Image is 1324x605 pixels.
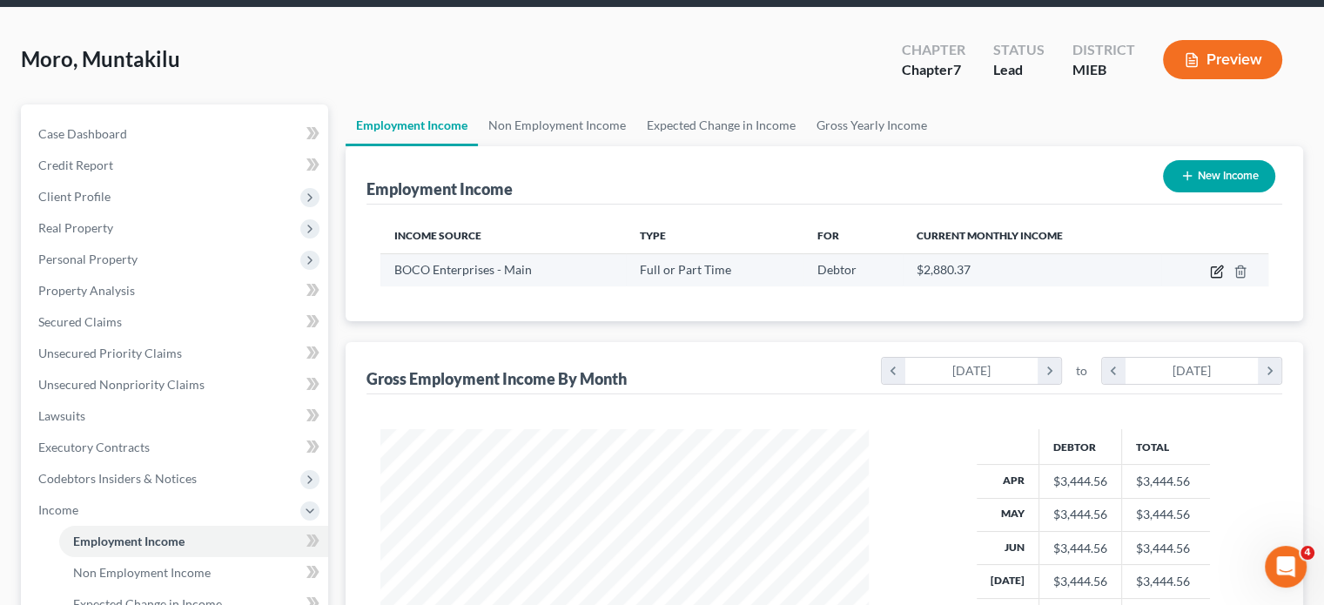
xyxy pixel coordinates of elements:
[38,377,205,392] span: Unsecured Nonpriority Claims
[977,498,1039,531] th: May
[1265,546,1307,588] iframe: Intercom live chat
[905,358,1038,384] div: [DATE]
[640,229,666,242] span: Type
[1126,358,1259,384] div: [DATE]
[1053,573,1107,590] div: $3,444.56
[1163,160,1275,192] button: New Income
[993,60,1045,80] div: Lead
[640,262,731,277] span: Full or Part Time
[1102,358,1126,384] i: chevron_left
[817,262,857,277] span: Debtor
[38,220,113,235] span: Real Property
[1121,429,1210,464] th: Total
[24,338,328,369] a: Unsecured Priority Claims
[1038,429,1121,464] th: Debtor
[993,40,1045,60] div: Status
[917,229,1063,242] span: Current Monthly Income
[977,531,1039,564] th: Jun
[1300,546,1314,560] span: 4
[1258,358,1281,384] i: chevron_right
[38,126,127,141] span: Case Dashboard
[902,40,965,60] div: Chapter
[636,104,806,146] a: Expected Change in Income
[38,158,113,172] span: Credit Report
[366,368,627,389] div: Gross Employment Income By Month
[1076,362,1087,380] span: to
[346,104,478,146] a: Employment Income
[38,346,182,360] span: Unsecured Priority Claims
[1163,40,1282,79] button: Preview
[24,118,328,150] a: Case Dashboard
[1053,540,1107,557] div: $3,444.56
[38,471,197,486] span: Codebtors Insiders & Notices
[38,440,150,454] span: Executory Contracts
[902,60,965,80] div: Chapter
[1072,40,1135,60] div: District
[38,283,135,298] span: Property Analysis
[24,432,328,463] a: Executory Contracts
[977,465,1039,498] th: Apr
[478,104,636,146] a: Non Employment Income
[38,252,138,266] span: Personal Property
[38,314,122,329] span: Secured Claims
[24,369,328,400] a: Unsecured Nonpriority Claims
[1121,498,1210,531] td: $3,444.56
[59,557,328,588] a: Non Employment Income
[38,502,78,517] span: Income
[1053,473,1107,490] div: $3,444.56
[817,229,839,242] span: For
[24,150,328,181] a: Credit Report
[1121,565,1210,598] td: $3,444.56
[24,306,328,338] a: Secured Claims
[21,46,180,71] span: Moro, Muntakilu
[1072,60,1135,80] div: MIEB
[1121,465,1210,498] td: $3,444.56
[917,262,971,277] span: $2,880.37
[1038,358,1061,384] i: chevron_right
[59,526,328,557] a: Employment Income
[1053,506,1107,523] div: $3,444.56
[977,565,1039,598] th: [DATE]
[1121,531,1210,564] td: $3,444.56
[24,400,328,432] a: Lawsuits
[882,358,905,384] i: chevron_left
[73,565,211,580] span: Non Employment Income
[953,61,961,77] span: 7
[73,534,185,548] span: Employment Income
[38,189,111,204] span: Client Profile
[366,178,513,199] div: Employment Income
[394,229,481,242] span: Income Source
[806,104,938,146] a: Gross Yearly Income
[394,262,532,277] span: BOCO Enterprises - Main
[38,408,85,423] span: Lawsuits
[24,275,328,306] a: Property Analysis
